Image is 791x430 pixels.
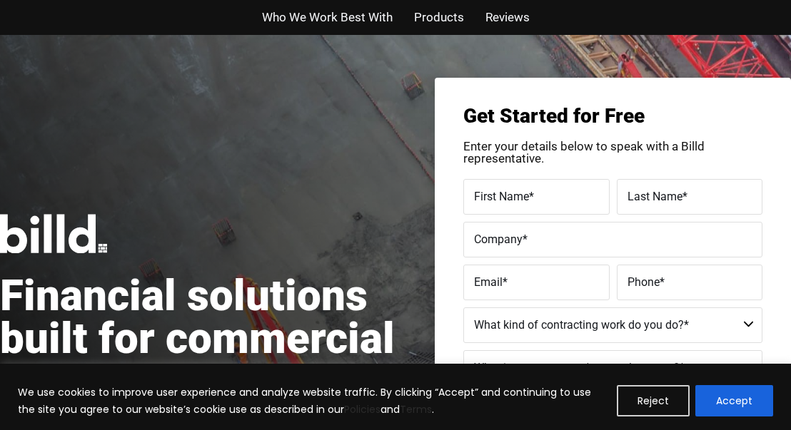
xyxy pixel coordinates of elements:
[485,7,530,28] a: Reviews
[18,384,606,418] p: We use cookies to improve user experience and analyze website traffic. By clicking “Accept” and c...
[262,7,393,28] a: Who We Work Best With
[344,402,381,416] a: Policies
[474,189,529,203] span: First Name
[400,402,432,416] a: Terms
[463,106,762,126] h3: Get Started for Free
[628,275,660,288] span: Phone
[617,385,690,416] button: Reject
[414,7,464,28] a: Products
[474,232,523,245] span: Company
[474,275,503,288] span: Email
[463,140,762,165] p: Enter your details below to speak with a Billd representative.
[628,189,682,203] span: Last Name
[695,385,773,416] button: Accept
